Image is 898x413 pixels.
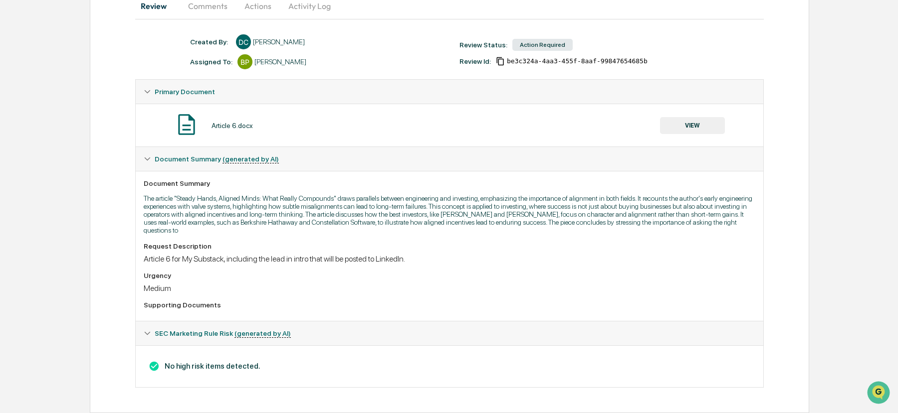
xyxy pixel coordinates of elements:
div: We're available if you need us! [34,86,126,94]
button: VIEW [660,117,725,134]
div: Primary Document [136,104,763,146]
div: Supporting Documents [144,301,755,309]
p: The article "Steady Hands, Aligned Minds: What Really Compounds" draws parallels between engineer... [144,194,755,234]
h3: No high risk items detected. [144,361,755,372]
span: Document Summary [155,155,279,163]
a: 🔎Data Lookup [6,140,67,158]
span: Primary Document [155,88,215,96]
div: Review Id: [459,57,491,65]
div: Medium [144,283,755,293]
div: 🖐️ [10,126,18,134]
div: Action Required [512,39,573,51]
div: Article 6 for My Substack, including the lead in intro that will be posted to LinkedIn. [144,254,755,264]
u: (generated by AI) [234,329,291,338]
div: Document Summary (generated by AI) [136,171,763,321]
div: DC [236,34,251,49]
div: Document Summary (generated by AI) [136,345,763,387]
div: [PERSON_NAME] [254,58,306,66]
p: How can we help? [10,20,182,36]
a: Powered byPylon [70,168,121,176]
a: 🗄️Attestations [68,121,128,139]
span: be3c324a-4aa3-455f-8aaf-99847654685b [507,57,648,65]
div: Document Summary (generated by AI) [136,147,763,171]
span: Data Lookup [20,144,63,154]
div: Primary Document [136,80,763,104]
span: Attestations [82,125,124,135]
div: Assigned To: [190,58,232,66]
div: SEC Marketing Rule Risk (generated by AI) [136,321,763,345]
iframe: Open customer support [866,380,893,407]
span: Pylon [99,168,121,176]
a: 🖐️Preclearance [6,121,68,139]
div: Start new chat [34,76,164,86]
span: Preclearance [20,125,64,135]
div: 🗄️ [72,126,80,134]
div: 🔎 [10,145,18,153]
div: Review Status: [459,41,507,49]
div: [PERSON_NAME] [253,38,305,46]
div: Created By: ‎ ‎ [190,38,231,46]
div: Document Summary [144,179,755,187]
u: (generated by AI) [223,155,279,163]
div: Request Description [144,242,755,250]
img: 1746055101610-c473b297-6a78-478c-a979-82029cc54cd1 [10,76,28,94]
div: BP [237,54,252,69]
img: Document Icon [174,112,199,137]
span: Copy Id [496,57,505,66]
span: SEC Marketing Rule Risk [155,329,291,337]
div: Urgency [144,272,755,279]
div: Article 6.docx [212,122,253,130]
button: Start new chat [170,79,182,91]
